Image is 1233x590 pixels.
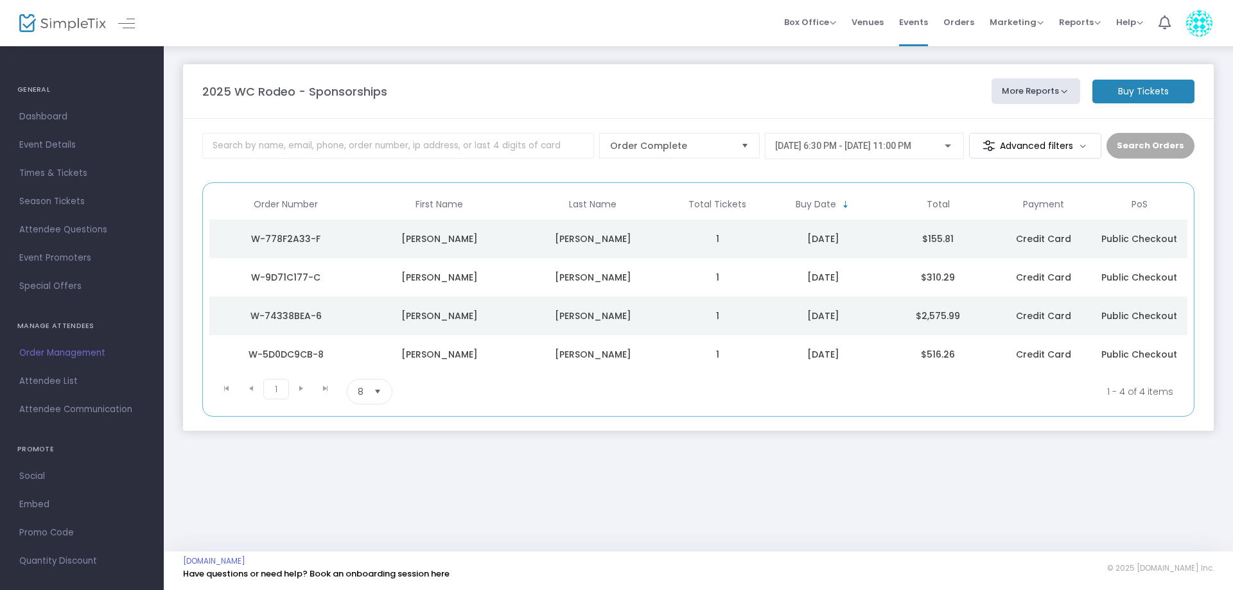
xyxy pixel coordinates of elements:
[992,78,1080,104] button: More Reports
[366,271,513,284] div: Rachel
[880,335,995,374] td: $516.26
[670,220,765,258] td: 1
[19,496,144,513] span: Embed
[366,232,513,245] div: Teresa
[19,137,144,153] span: Event Details
[1016,309,1071,322] span: Credit Card
[670,189,765,220] th: Total Tickets
[358,385,363,398] span: 8
[1016,232,1071,245] span: Credit Card
[213,232,360,245] div: W-778F2A33-F
[927,199,950,210] span: Total
[17,437,146,462] h4: PROMOTE
[213,309,360,322] div: W-74338BEA-6
[841,200,851,210] span: Sortable
[415,199,463,210] span: First Name
[1059,16,1101,28] span: Reports
[19,468,144,485] span: Social
[19,165,144,182] span: Times & Tickets
[1101,271,1177,284] span: Public Checkout
[369,379,387,404] button: Select
[19,373,144,390] span: Attendee List
[880,258,995,297] td: $310.29
[213,348,360,361] div: W-5D0DC9CB-8
[19,278,144,295] span: Special Offers
[213,271,360,284] div: W-9D71C177-C
[19,525,144,541] span: Promo Code
[1016,348,1071,361] span: Credit Card
[990,16,1044,28] span: Marketing
[1023,199,1064,210] span: Payment
[202,83,387,100] m-panel-title: 2025 WC Rodeo - Sponsorships
[19,221,144,238] span: Attendee Questions
[520,232,667,245] div: Butler
[520,348,667,361] div: Johnson
[1101,232,1177,245] span: Public Checkout
[183,568,450,580] a: Have questions or need help? Book an onboarding session here
[19,250,144,266] span: Event Promoters
[796,199,836,210] span: Buy Date
[19,401,144,418] span: Attendee Communication
[569,199,616,210] span: Last Name
[1101,348,1177,361] span: Public Checkout
[263,379,289,399] span: Page 1
[1116,16,1143,28] span: Help
[1132,199,1148,210] span: PoS
[880,297,995,335] td: $2,575.99
[983,139,995,152] img: filter
[183,556,245,566] a: [DOMAIN_NAME]
[852,6,884,39] span: Venues
[520,271,667,284] div: Wren
[670,335,765,374] td: 1
[520,379,1173,404] kendo-pager-info: 1 - 4 of 4 items
[943,6,974,39] span: Orders
[899,6,928,39] span: Events
[19,108,144,125] span: Dashboard
[1016,271,1071,284] span: Credit Card
[1092,80,1194,103] m-button: Buy Tickets
[736,134,754,158] button: Select
[775,141,911,151] span: [DATE] 6:30 PM - [DATE] 11:00 PM
[1101,309,1177,322] span: Public Checkout
[19,553,144,569] span: Quantity Discount
[366,348,513,361] div: Mickelle
[19,193,144,210] span: Season Tickets
[17,77,146,103] h4: GENERAL
[769,232,877,245] div: 8/20/2025
[254,199,318,210] span: Order Number
[769,348,877,361] div: 8/8/2025
[17,313,146,339] h4: MANAGE ATTENDEES
[769,309,877,322] div: 8/15/2025
[969,133,1102,159] m-button: Advanced filters
[366,309,513,322] div: Jessica
[769,271,877,284] div: 8/18/2025
[19,345,144,361] span: Order Management
[670,297,765,335] td: 1
[1107,563,1214,573] span: © 2025 [DOMAIN_NAME] Inc.
[610,139,731,152] span: Order Complete
[202,133,594,159] input: Search by name, email, phone, order number, ip address, or last 4 digits of card
[520,309,667,322] div: Strickland
[209,189,1187,374] div: Data table
[880,220,995,258] td: $155.81
[784,16,836,28] span: Box Office
[670,258,765,297] td: 1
